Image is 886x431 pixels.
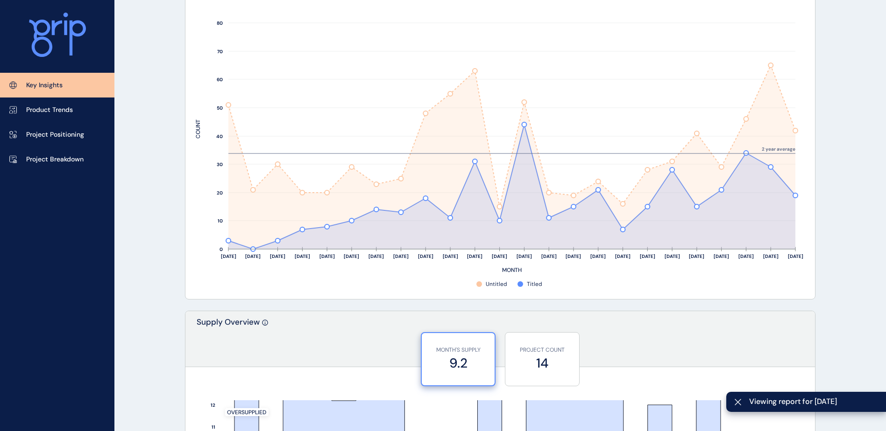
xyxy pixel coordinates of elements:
text: [DATE] [221,253,236,259]
text: [DATE] [788,253,803,259]
text: 0 [220,246,223,252]
text: [DATE] [665,253,680,259]
text: [DATE] [714,253,729,259]
text: [DATE] [344,253,359,259]
text: 80 [217,20,223,26]
p: Key Insights [26,81,63,90]
text: [DATE] [615,253,631,259]
label: 9.2 [426,354,490,372]
label: 14 [510,354,574,372]
text: [DATE] [418,253,433,259]
text: [DATE] [689,253,704,259]
p: PROJECT COUNT [510,346,574,354]
text: 10 [218,218,223,224]
text: [DATE] [270,253,285,259]
text: [DATE] [566,253,581,259]
text: 11 [212,424,215,430]
text: [DATE] [319,253,335,259]
text: [DATE] [492,253,507,259]
text: [DATE] [295,253,310,259]
text: [DATE] [590,253,606,259]
text: [DATE] [443,253,458,259]
text: 30 [217,161,223,167]
span: Viewing report for [DATE] [749,396,879,407]
text: 70 [217,49,223,55]
text: [DATE] [369,253,384,259]
text: 60 [217,76,223,83]
text: [DATE] [467,253,482,259]
p: MONTH'S SUPPLY [426,346,490,354]
p: Product Trends [26,105,73,115]
p: Project Breakdown [26,155,84,164]
text: 12 [211,402,215,408]
text: [DATE] [738,253,754,259]
text: [DATE] [517,253,532,259]
text: [DATE] [763,253,779,259]
text: COUNT [194,119,202,139]
p: Supply Overview [197,317,260,367]
text: [DATE] [640,253,655,259]
text: [DATE] [245,253,261,259]
text: 40 [216,133,223,139]
text: MONTH [502,266,522,274]
text: 2 year average [762,146,795,152]
text: 20 [217,190,223,196]
p: Project Positioning [26,130,84,139]
text: [DATE] [541,253,557,259]
text: [DATE] [393,253,409,259]
text: 50 [217,105,223,111]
